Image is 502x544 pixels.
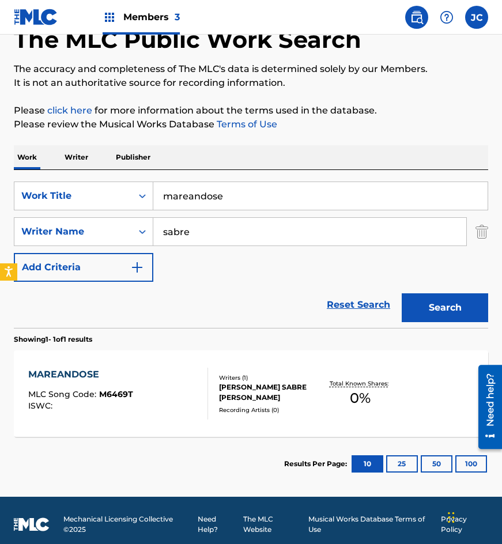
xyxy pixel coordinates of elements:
div: MAREANDOSE [28,368,133,381]
a: Privacy Policy [441,514,488,535]
p: The accuracy and completeness of The MLC's data is determined solely by our Members. [14,62,488,76]
div: [PERSON_NAME] SABRE [PERSON_NAME] [219,382,320,403]
a: Public Search [405,6,428,29]
p: Please for more information about the terms used in the database. [14,104,488,118]
img: Delete Criterion [475,217,488,246]
iframe: Chat Widget [444,489,502,544]
p: Total Known Shares: [330,379,391,388]
a: Reset Search [321,292,396,318]
p: Publisher [112,145,154,169]
img: logo [14,517,50,531]
iframe: Resource Center [470,361,502,454]
button: Add Criteria [14,253,153,282]
span: 3 [175,12,180,22]
a: Musical Works Database Terms of Use [308,514,435,535]
button: 10 [352,455,383,473]
img: Top Rightsholders [103,10,116,24]
img: search [410,10,424,24]
div: Writers ( 1 ) [219,373,320,382]
div: Help [435,6,458,29]
p: It is not an authoritative source for recording information. [14,76,488,90]
p: Results Per Page: [284,459,350,469]
img: 9d2ae6d4665cec9f34b9.svg [130,260,144,274]
span: Members [123,10,180,24]
a: Terms of Use [214,119,277,130]
a: click here [47,105,92,116]
button: 100 [455,455,487,473]
h1: The MLC Public Work Search [14,25,361,54]
form: Search Form [14,182,488,328]
img: MLC Logo [14,9,58,25]
a: MAREANDOSEMLC Song Code:M6469TISWC:Writers (1)[PERSON_NAME] SABRE [PERSON_NAME]Recording Artists ... [14,350,488,437]
span: M6469T [99,389,133,399]
button: 50 [421,455,452,473]
p: Please review the Musical Works Database [14,118,488,131]
span: ISWC : [28,401,55,411]
div: Work Title [21,189,125,203]
img: help [440,10,454,24]
span: 0 % [350,388,371,409]
div: Arrastrar [448,500,455,535]
button: 25 [386,455,418,473]
button: Search [402,293,488,322]
p: Work [14,145,40,169]
div: Writer Name [21,225,125,239]
a: The MLC Website [243,514,301,535]
div: Widget de chat [444,489,502,544]
div: User Menu [465,6,488,29]
span: MLC Song Code : [28,389,99,399]
span: Mechanical Licensing Collective © 2025 [63,514,191,535]
p: Writer [61,145,92,169]
p: Showing 1 - 1 of 1 results [14,334,92,345]
div: Recording Artists ( 0 ) [219,406,320,414]
a: Need Help? [198,514,236,535]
